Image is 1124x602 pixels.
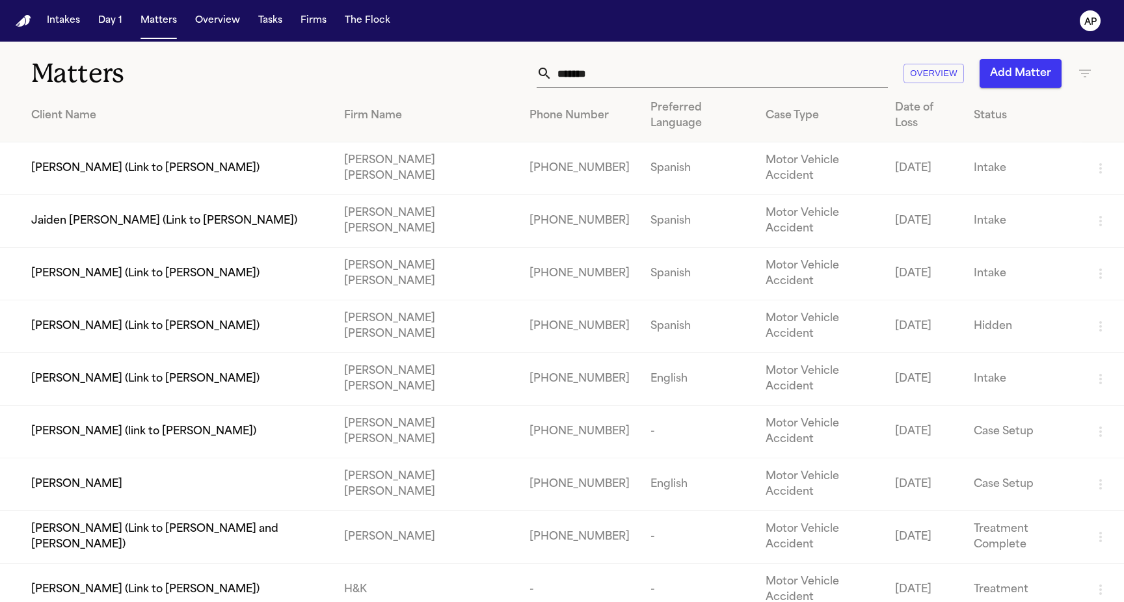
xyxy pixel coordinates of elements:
[885,353,963,406] td: [DATE]
[334,406,520,458] td: [PERSON_NAME] [PERSON_NAME]
[963,458,1082,511] td: Case Setup
[529,108,630,124] div: Phone Number
[31,371,260,387] span: [PERSON_NAME] (Link to [PERSON_NAME])
[640,353,755,406] td: English
[31,108,323,124] div: Client Name
[755,142,885,195] td: Motor Vehicle Accident
[16,15,31,27] a: Home
[885,406,963,458] td: [DATE]
[334,195,520,248] td: [PERSON_NAME] [PERSON_NAME]
[963,142,1082,195] td: Intake
[31,57,335,90] h1: Matters
[963,248,1082,300] td: Intake
[755,458,885,511] td: Motor Vehicle Accident
[31,424,256,439] span: [PERSON_NAME] (link to [PERSON_NAME])
[519,511,640,564] td: [PHONE_NUMBER]
[519,300,640,353] td: [PHONE_NUMBER]
[519,195,640,248] td: [PHONE_NUMBER]
[963,353,1082,406] td: Intake
[755,511,885,564] td: Motor Vehicle Accident
[903,64,964,84] button: Overview
[334,353,520,406] td: [PERSON_NAME] [PERSON_NAME]
[963,511,1082,564] td: Treatment Complete
[31,521,323,553] span: [PERSON_NAME] (Link to [PERSON_NAME] and [PERSON_NAME])
[640,300,755,353] td: Spanish
[519,142,640,195] td: [PHONE_NUMBER]
[980,59,1062,88] button: Add Matter
[766,108,874,124] div: Case Type
[640,458,755,511] td: English
[31,266,260,281] span: [PERSON_NAME] (Link to [PERSON_NAME])
[295,9,332,33] button: Firms
[31,161,260,176] span: [PERSON_NAME] (Link to [PERSON_NAME])
[640,248,755,300] td: Spanish
[519,248,640,300] td: [PHONE_NUMBER]
[895,100,953,131] div: Date of Loss
[16,15,31,27] img: Finch Logo
[519,353,640,406] td: [PHONE_NUMBER]
[755,248,885,300] td: Motor Vehicle Accident
[974,108,1072,124] div: Status
[334,511,520,564] td: [PERSON_NAME]
[640,142,755,195] td: Spanish
[755,406,885,458] td: Motor Vehicle Accident
[1084,18,1097,27] text: AP
[885,458,963,511] td: [DATE]
[253,9,288,33] button: Tasks
[963,300,1082,353] td: Hidden
[334,248,520,300] td: [PERSON_NAME] [PERSON_NAME]
[755,300,885,353] td: Motor Vehicle Accident
[885,511,963,564] td: [DATE]
[31,319,260,334] span: [PERSON_NAME] (Link to [PERSON_NAME])
[334,142,520,195] td: [PERSON_NAME] [PERSON_NAME]
[885,142,963,195] td: [DATE]
[640,195,755,248] td: Spanish
[190,9,245,33] button: Overview
[650,100,745,131] div: Preferred Language
[963,406,1082,458] td: Case Setup
[519,406,640,458] td: [PHONE_NUMBER]
[755,353,885,406] td: Motor Vehicle Accident
[31,477,122,492] span: [PERSON_NAME]
[31,213,297,229] span: Jaiden [PERSON_NAME] (Link to [PERSON_NAME])
[135,9,182,33] button: Matters
[42,9,85,33] button: Intakes
[885,195,963,248] td: [DATE]
[885,248,963,300] td: [DATE]
[885,300,963,353] td: [DATE]
[93,9,127,33] button: Day 1
[640,406,755,458] td: -
[963,195,1082,248] td: Intake
[340,9,395,33] button: The Flock
[334,300,520,353] td: [PERSON_NAME] [PERSON_NAME]
[334,458,520,511] td: [PERSON_NAME] [PERSON_NAME]
[755,195,885,248] td: Motor Vehicle Accident
[640,511,755,564] td: -
[519,458,640,511] td: [PHONE_NUMBER]
[31,582,260,597] span: [PERSON_NAME] (Link to [PERSON_NAME])
[344,108,509,124] div: Firm Name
